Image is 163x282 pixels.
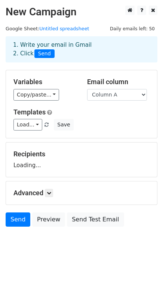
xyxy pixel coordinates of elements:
h5: Email column [87,78,150,86]
a: Copy/paste... [13,89,59,101]
h5: Variables [13,78,76,86]
h5: Advanced [13,189,150,197]
h5: Recipients [13,150,150,158]
a: Untitled spreadsheet [39,26,89,31]
a: Send [6,212,30,227]
a: Load... [13,119,42,131]
a: Daily emails left: 50 [107,26,157,31]
small: Google Sheet: [6,26,89,31]
h2: New Campaign [6,6,157,18]
a: Templates [13,108,46,116]
button: Save [54,119,73,131]
span: Send [34,49,55,58]
a: Preview [32,212,65,227]
div: 1. Write your email in Gmail 2. Click [7,41,156,58]
span: Daily emails left: 50 [107,25,157,33]
a: Send Test Email [67,212,124,227]
div: Loading... [13,150,150,169]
